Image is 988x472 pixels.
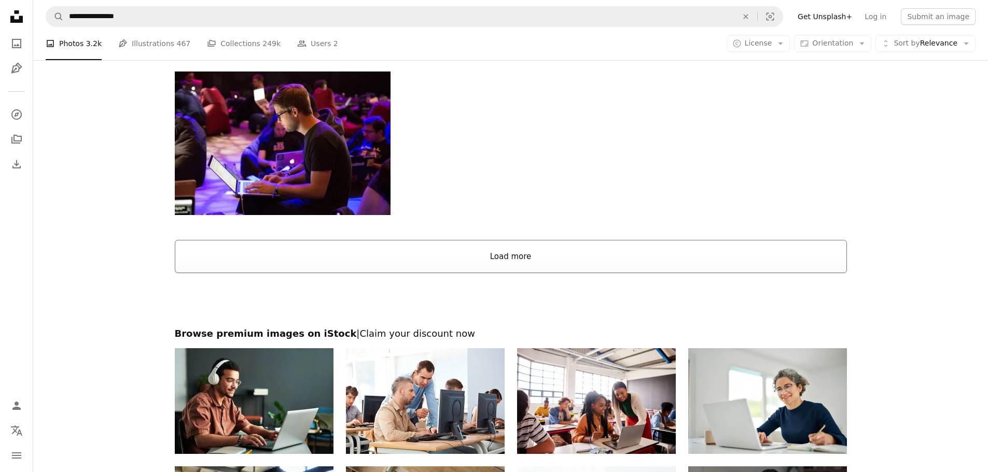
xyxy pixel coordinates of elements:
img: Smiling teacher talking with a student using a laptop during a classroom lesson [517,348,676,454]
a: Log in / Sign up [6,395,27,416]
span: Orientation [812,39,853,47]
a: Users 2 [297,27,338,60]
a: Download History [6,154,27,175]
button: Visual search [758,7,783,26]
span: 249k [262,38,281,49]
img: Adult education [346,348,505,454]
button: Menu [6,445,27,466]
h2: Browse premium images on iStock [175,327,847,340]
button: Load more [175,240,847,273]
button: Language [6,420,27,441]
img: man using laptop in front of brown chair [175,71,391,215]
a: Explore [6,104,27,125]
a: Collections [6,129,27,150]
a: Home — Unsplash [6,6,27,29]
button: Submit an image [901,8,976,25]
button: License [727,35,790,52]
a: man using laptop in front of brown chair [175,138,391,148]
a: Log in [858,8,893,25]
span: License [745,39,772,47]
img: Happy middle aged woman sitting at table and using laptop writing notes. [688,348,847,454]
span: Sort by [894,39,920,47]
a: Get Unsplash+ [791,8,858,25]
button: Sort byRelevance [875,35,976,52]
span: | Claim your discount now [356,328,475,339]
img: Young smiling man in headphones typing on laptop keyboard [175,348,333,454]
a: Photos [6,33,27,54]
span: 2 [333,38,338,49]
button: Search Unsplash [46,7,64,26]
span: Relevance [894,38,957,49]
form: Find visuals sitewide [46,6,783,27]
a: Collections 249k [207,27,281,60]
a: Illustrations [6,58,27,79]
button: Orientation [794,35,871,52]
button: Clear [734,7,757,26]
span: 467 [177,38,191,49]
a: Illustrations 467 [118,27,190,60]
